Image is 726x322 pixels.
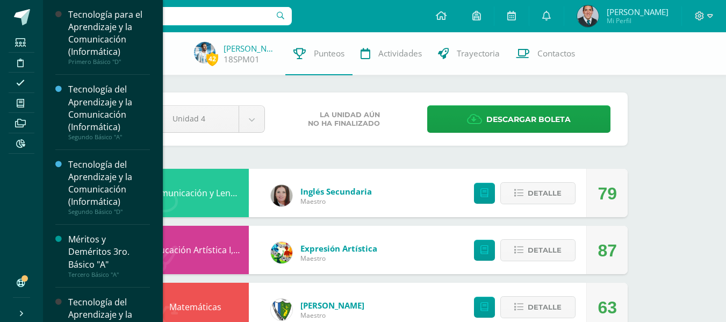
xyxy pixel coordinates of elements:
span: Contactos [537,48,575,59]
div: Segundo Básico "D" [68,208,150,216]
a: Expresión Artística [300,243,377,254]
span: Trayectoria [457,48,500,59]
div: Comunicación y Lenguaje, Idioma Extranjero Inglés [141,169,249,217]
button: Detalle [500,296,576,318]
span: [PERSON_NAME] [607,6,669,17]
a: Tecnología del Aprendizaje y la Comunicación (Informática)Segundo Básico "D" [68,159,150,216]
a: Punteos [285,32,353,75]
div: 87 [598,226,617,275]
a: Trayectoria [430,32,508,75]
span: Actividades [378,48,422,59]
img: 8af0450cf43d44e38c4a1497329761f3.png [271,185,292,206]
a: Méritos y Deméritos 3ro. Básico "A"Tercero Básico "A" [68,233,150,278]
div: Méritos y Deméritos 3ro. Básico "A" [68,233,150,270]
span: Punteos [314,48,344,59]
span: Detalle [528,240,562,260]
span: Detalle [528,297,562,317]
span: Unidad 4 [172,106,225,131]
img: a9976b1cad2e56b1ca6362e8fabb9e16.png [577,5,599,27]
a: [PERSON_NAME] [224,43,277,54]
div: Tecnología para el Aprendizaje y la Comunicación (Informática) [68,9,150,58]
span: Maestro [300,254,377,263]
span: Descargar boleta [486,106,571,133]
span: Maestro [300,311,364,320]
div: Tecnología del Aprendizaje y la Comunicación (Informática) [68,83,150,133]
span: Maestro [300,197,372,206]
img: 159e24a6ecedfdf8f489544946a573f0.png [271,242,292,263]
a: 18SPM01 [224,54,260,65]
button: Detalle [500,239,576,261]
a: Tecnología del Aprendizaje y la Comunicación (Informática)Segundo Básico "A" [68,83,150,140]
span: Detalle [528,183,562,203]
a: Descargar boleta [427,105,610,133]
a: Tecnología para el Aprendizaje y la Comunicación (Informática)Primero Básico "D" [68,9,150,66]
div: Segundo Básico "A" [68,133,150,141]
a: Actividades [353,32,430,75]
div: Educación Artística I, Música y Danza [141,226,249,274]
div: Primero Básico "D" [68,58,150,66]
img: d7d6d148f6dec277cbaab50fee73caa7.png [271,299,292,320]
div: Tecnología del Aprendizaje y la Comunicación (Informática) [68,159,150,208]
a: Unidad 4 [159,106,264,132]
span: Mi Perfil [607,16,669,25]
input: Busca un usuario... [50,7,292,25]
img: 04b1002ab4f5beb69129a922e14b0dad.png [194,42,215,63]
a: Inglés Secundaria [300,186,372,197]
div: 79 [598,169,617,218]
button: Detalle [500,182,576,204]
span: 42 [206,52,218,66]
span: La unidad aún no ha finalizado [308,111,380,128]
div: Tercero Básico "A" [68,271,150,278]
a: Contactos [508,32,583,75]
a: [PERSON_NAME] [300,300,364,311]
